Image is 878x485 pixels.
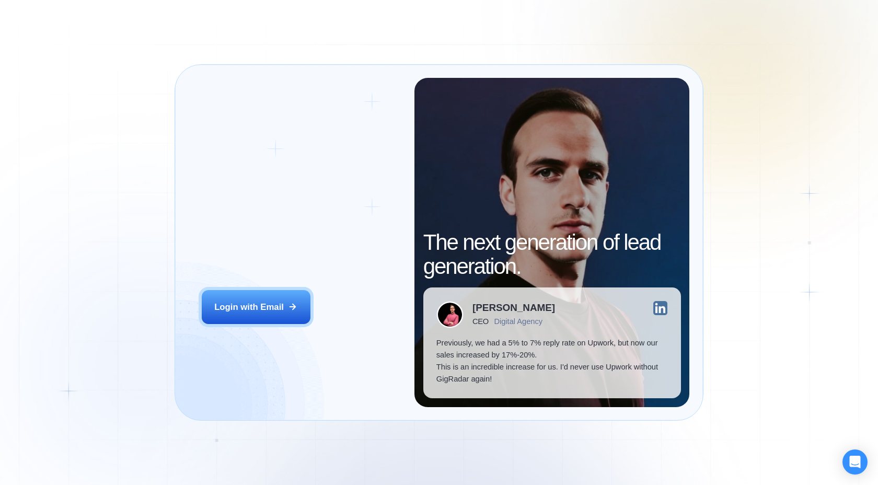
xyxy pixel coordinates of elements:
div: Open Intercom Messenger [842,449,868,475]
div: Digital Agency [494,317,542,326]
h2: The next generation of lead generation. [423,230,681,279]
p: Previously, we had a 5% to 7% reply rate on Upwork, but now our sales increased by 17%-20%. This ... [436,337,668,385]
div: Login with Email [214,301,284,313]
div: CEO [472,317,489,326]
div: [PERSON_NAME] [472,303,555,313]
button: Login with Email [202,290,310,324]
